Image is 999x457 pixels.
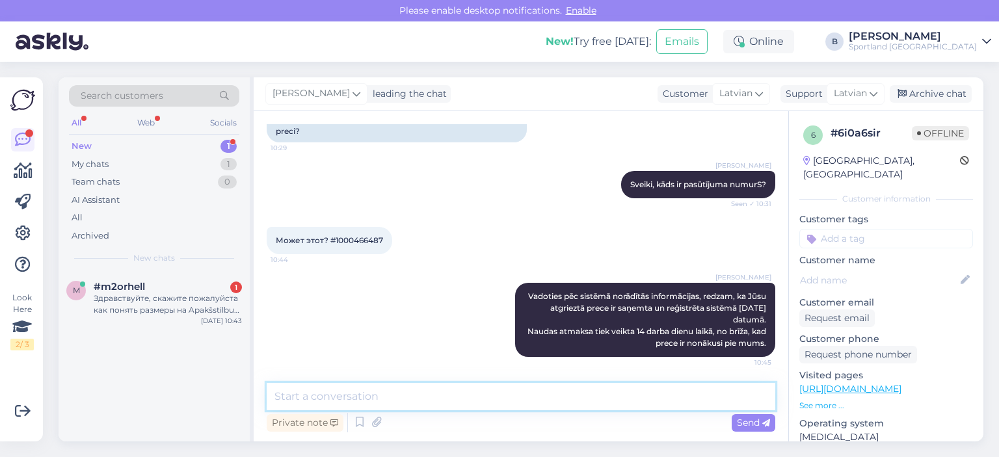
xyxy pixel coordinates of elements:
[267,414,343,432] div: Private note
[73,285,80,295] span: m
[723,358,771,367] span: 10:45
[799,400,973,411] p: See more ...
[135,114,157,131] div: Web
[630,179,766,189] span: Sveiki, kāds ir pasūtījuma numurS?
[737,417,770,428] span: Send
[799,229,973,248] input: Add a tag
[72,211,83,224] div: All
[719,86,753,101] span: Latvian
[849,42,977,52] div: Sportland [GEOGRAPHIC_DATA]
[799,193,973,205] div: Customer information
[834,86,867,101] span: Latvian
[799,346,917,363] div: Request phone number
[799,430,973,444] p: [MEDICAL_DATA]
[912,126,969,140] span: Offline
[831,125,912,141] div: # 6i0a6sir
[72,158,109,171] div: My chats
[10,292,34,350] div: Look Here
[799,369,973,382] p: Visited pages
[81,89,163,103] span: Search customers
[811,130,816,140] span: 6
[527,291,768,348] span: Vadoties pēc sistēmā norādītās informācijas, redzam, ka Jūsu atgrieztā prece ir saņemta un reģist...
[271,255,319,265] span: 10:44
[10,339,34,350] div: 2 / 3
[890,85,972,103] div: Archive chat
[780,87,823,101] div: Support
[825,33,844,51] div: B
[220,140,237,153] div: 1
[799,296,973,309] p: Customer email
[133,252,175,264] span: New chats
[799,417,973,430] p: Operating system
[658,87,708,101] div: Customer
[799,309,875,327] div: Request email
[799,254,973,267] p: Customer name
[72,140,92,153] div: New
[723,30,794,53] div: Online
[715,272,771,282] span: [PERSON_NAME]
[72,194,120,207] div: AI Assistant
[799,383,901,395] a: [URL][DOMAIN_NAME]
[94,293,242,316] div: Здравствуйте, скажите пожалуйста как понять размеры на Apakšstilbu aizsargi?
[72,229,109,242] div: Archived
[723,199,771,209] span: Seen ✓ 10:31
[715,161,771,170] span: [PERSON_NAME]
[94,281,145,293] span: #m2orhell
[800,273,958,287] input: Add name
[546,34,651,49] div: Try free [DATE]:
[849,31,991,52] a: [PERSON_NAME]Sportland [GEOGRAPHIC_DATA]
[562,5,600,16] span: Enable
[849,31,977,42] div: [PERSON_NAME]
[72,176,120,189] div: Team chats
[271,143,319,153] span: 10:29
[546,35,574,47] b: New!
[799,332,973,346] p: Customer phone
[230,281,242,293] div: 1
[10,88,35,112] img: Askly Logo
[69,114,84,131] div: All
[201,316,242,326] div: [DATE] 10:43
[220,158,237,171] div: 1
[218,176,237,189] div: 0
[803,154,960,181] div: [GEOGRAPHIC_DATA], [GEOGRAPHIC_DATA]
[207,114,239,131] div: Socials
[276,235,383,245] span: Может этот? #1000466487
[273,86,350,101] span: [PERSON_NAME]
[367,87,447,101] div: leading the chat
[656,29,708,54] button: Emails
[799,213,973,226] p: Customer tags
